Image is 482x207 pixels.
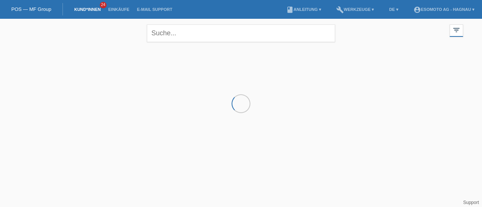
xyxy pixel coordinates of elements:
a: bookAnleitung ▾ [282,7,325,12]
a: Einkäufe [104,7,133,12]
input: Suche... [147,24,335,42]
a: Support [463,200,479,205]
a: DE ▾ [385,7,402,12]
a: buildWerkzeuge ▾ [333,7,378,12]
a: Kund*innen [70,7,104,12]
i: account_circle [413,6,421,14]
a: E-Mail Support [133,7,176,12]
a: POS — MF Group [11,6,51,12]
i: filter_list [452,26,461,34]
i: build [336,6,344,14]
a: account_circleEsomoto AG - Hagnau ▾ [410,7,478,12]
span: 24 [100,2,107,8]
i: book [286,6,294,14]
